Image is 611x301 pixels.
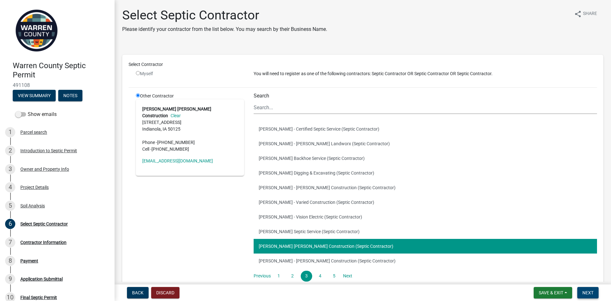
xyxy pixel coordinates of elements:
[136,70,244,77] div: Myself
[20,185,49,190] div: Project Details
[131,93,249,297] div: Other Contractor
[142,106,211,118] strong: [PERSON_NAME] [PERSON_NAME] Construction
[20,295,57,300] div: Final Septic Permit
[254,101,597,114] input: Search...
[5,256,15,266] div: 8
[157,140,195,145] span: [PHONE_NUMBER]
[5,164,15,174] div: 3
[583,10,597,18] span: Share
[58,90,82,101] button: Notes
[13,90,56,101] button: View Summary
[5,201,15,211] div: 5
[254,224,597,239] button: [PERSON_NAME] Septic Service (Septic Contractor)
[20,277,63,281] div: Application Submittal
[13,7,60,54] img: Warren County, Iowa
[254,151,597,166] button: [PERSON_NAME] Backhoe Service (Septic Contractor)
[142,147,151,152] abbr: Cell -
[314,271,326,282] a: 4
[5,219,15,229] div: 6
[20,204,45,208] div: Soil Analysis
[124,61,602,68] div: Select Contractor
[577,287,599,298] button: Next
[254,166,597,180] button: [PERSON_NAME] Digging & Excavating (Septic Contractor)
[5,237,15,247] div: 7
[20,259,38,263] div: Payment
[5,274,15,284] div: 9
[254,122,597,136] button: [PERSON_NAME] - Certified Septic Service (Septic Contractor)
[5,146,15,156] div: 2
[151,147,189,152] span: [PHONE_NUMBER]
[5,127,15,137] div: 1
[122,25,327,33] p: Please identify your contractor from the list below. You may search by their Business Name.
[127,287,149,298] button: Back
[254,239,597,254] button: [PERSON_NAME] [PERSON_NAME] Construction (Septic Contractor)
[254,210,597,224] button: [PERSON_NAME] - Vision Electric (Septic Contractor)
[15,111,57,118] label: Show emails
[254,271,597,282] nav: Page navigation
[13,61,109,80] h4: Warren County Septic Permit
[20,240,67,245] div: Contractor Information
[58,93,82,98] wm-modal-confirm: Notes
[168,113,181,118] a: Clear
[20,148,77,153] div: Introduction to Septic Permit
[328,271,340,282] a: 5
[142,106,238,153] address: [STREET_ADDRESS] Indianola, IA 50125
[287,271,298,282] a: 2
[539,290,563,295] span: Save & Exit
[254,93,269,98] label: Search
[13,93,56,98] wm-modal-confirm: Summary
[20,130,47,134] div: Parcel search
[534,287,572,298] button: Save & Exit
[254,136,597,151] button: [PERSON_NAME] - [PERSON_NAME] Landworx (Septic Contractor)
[582,290,593,295] span: Next
[20,167,69,171] div: Owner and Property Info
[13,82,102,88] span: 491108
[254,70,597,77] p: You will need to register as one of the following contractors: Septic Contractor OR Septic Contra...
[342,271,354,282] a: Next
[254,254,597,268] button: [PERSON_NAME] - [PERSON_NAME] Construction (Septic Contractor)
[301,271,312,282] a: 3
[5,182,15,192] div: 4
[20,222,68,226] div: Select Septic Contractor
[273,271,284,282] a: 1
[142,140,157,145] abbr: Phone -
[132,290,144,295] span: Back
[151,287,179,298] button: Discard
[122,8,327,23] h1: Select Septic Contractor
[254,195,597,210] button: [PERSON_NAME] - Varied Construction (Septic Contractor)
[574,10,582,18] i: share
[569,8,602,20] button: shareShare
[142,158,213,163] a: [EMAIL_ADDRESS][DOMAIN_NAME]
[254,271,271,282] a: Previous
[254,180,597,195] button: [PERSON_NAME] - [PERSON_NAME] Construction (Septic Contractor)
